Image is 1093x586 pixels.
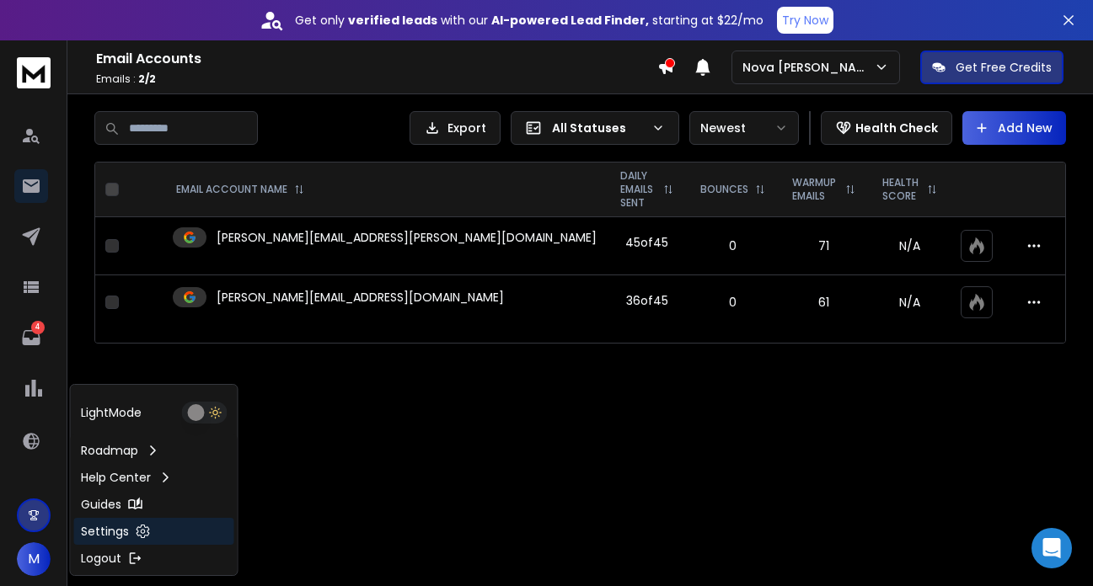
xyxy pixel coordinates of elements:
[138,72,156,86] span: 2 / 2
[956,59,1052,76] p: Get Free Credits
[74,518,234,545] a: Settings
[74,464,234,491] a: Help Center
[14,321,48,354] a: 4
[552,120,645,136] p: All Statuses
[217,289,504,306] p: [PERSON_NAME][EMAIL_ADDRESS][DOMAIN_NAME]
[742,59,874,76] p: Nova [PERSON_NAME]
[626,292,668,309] div: 36 of 45
[620,169,656,210] p: DAILY EMAILS SENT
[81,550,121,567] p: Logout
[96,72,657,86] p: Emails :
[782,12,828,29] p: Try Now
[920,51,1064,84] button: Get Free Credits
[31,321,45,334] p: 4
[879,237,940,254] p: N/A
[17,542,51,576] button: M
[176,183,304,196] div: EMAIL ACCOUNT NAME
[81,523,129,540] p: Settings
[879,294,940,311] p: N/A
[821,111,952,145] button: Health Check
[777,7,833,34] button: Try Now
[962,111,1066,145] button: Add New
[81,469,151,486] p: Help Center
[491,12,649,29] strong: AI-powered Lead Finder,
[700,183,748,196] p: BOUNCES
[348,12,437,29] strong: verified leads
[81,442,138,459] p: Roadmap
[17,57,51,88] img: logo
[81,496,121,513] p: Guides
[81,404,142,421] p: Light Mode
[217,229,597,246] p: [PERSON_NAME][EMAIL_ADDRESS][PERSON_NAME][DOMAIN_NAME]
[697,294,769,311] p: 0
[96,49,657,69] h1: Email Accounts
[697,237,769,254] p: 0
[625,234,668,251] div: 45 of 45
[855,120,938,136] p: Health Check
[792,176,838,203] p: WARMUP EMAILS
[1031,528,1072,568] div: Open Intercom Messenger
[689,111,799,145] button: Newest
[779,275,868,330] td: 61
[295,12,763,29] p: Get only with our starting at $22/mo
[410,111,501,145] button: Export
[882,176,920,203] p: HEALTH SCORE
[779,217,868,275] td: 71
[74,437,234,464] a: Roadmap
[74,491,234,518] a: Guides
